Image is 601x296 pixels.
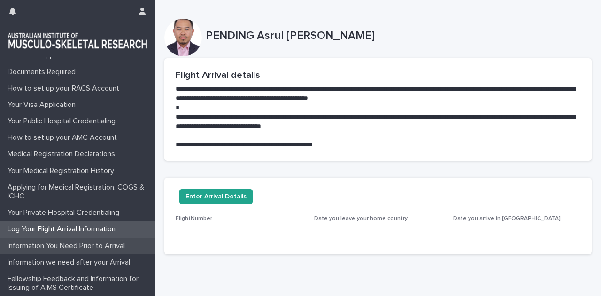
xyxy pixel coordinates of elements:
p: Your Medical Registration History [4,167,122,175]
p: Log Your Flight Arrival Information [4,225,123,234]
p: Medical Registration Declarations [4,150,123,159]
p: Your Public Hospital Credentialing [4,117,123,126]
p: Your Private Hospital Credentialing [4,208,127,217]
p: Fellowship Feedback and Information for Issuing of AIMS Certificate [4,274,155,292]
p: - [453,226,580,236]
p: - [176,226,303,236]
img: 1xcjEmqDTcmQhduivVBy [8,30,147,49]
span: Enter Arrival Details [185,192,247,201]
span: FlightNumber [176,216,212,221]
p: How to set up your RACS Account [4,84,127,93]
p: Information You Need Prior to Arrival [4,242,132,250]
span: Date you arrive in [GEOGRAPHIC_DATA] [453,216,561,221]
p: Applying for Medical Registration. COGS & ICHC [4,183,155,201]
p: PENDING Asrul [PERSON_NAME] [206,29,588,43]
p: Information we need after your Arrival [4,258,138,267]
p: How to set up your AMC Account [4,133,124,142]
h2: Flight Arrival details [176,69,580,81]
span: Date you leave your home country [314,216,408,221]
p: Documents Required [4,68,83,76]
p: Your Visa Application [4,100,83,109]
button: Enter Arrival Details [179,189,253,204]
p: - [314,226,441,236]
